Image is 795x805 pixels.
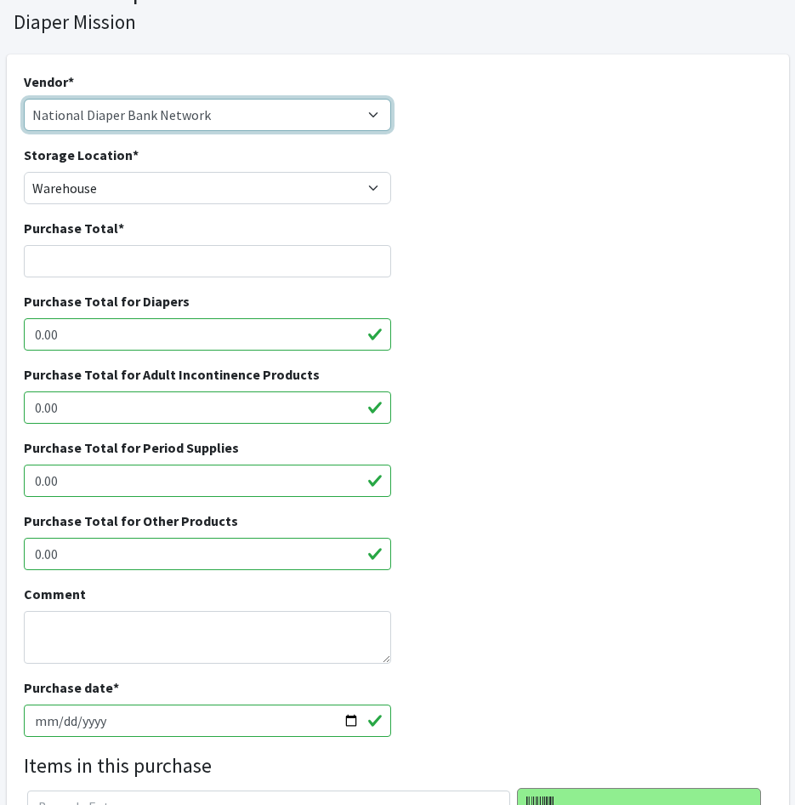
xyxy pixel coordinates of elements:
[68,73,74,90] abbr: required
[24,145,139,165] label: Storage Location
[24,364,320,385] label: Purchase Total for Adult Incontinence Products
[24,677,119,698] label: Purchase date
[24,291,190,311] label: Purchase Total for Diapers
[118,220,124,237] abbr: required
[24,511,238,531] label: Purchase Total for Other Products
[24,751,772,781] legend: Items in this purchase
[24,584,86,604] label: Comment
[133,146,139,163] abbr: required
[24,437,239,458] label: Purchase Total for Period Supplies
[113,679,119,696] abbr: required
[24,71,74,92] label: Vendor
[24,218,124,238] label: Purchase Total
